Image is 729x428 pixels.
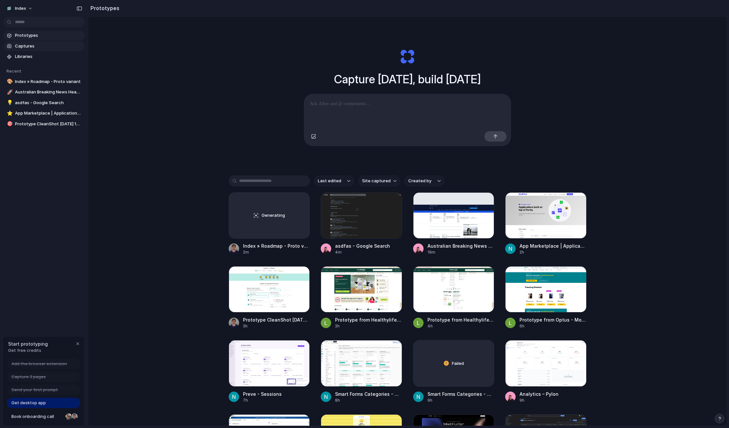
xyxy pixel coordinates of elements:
[88,4,119,12] h2: Prototypes
[505,340,587,403] a: Analytics – PylonAnalytics – Pylon9h
[7,411,80,422] a: Book onboarding call
[427,316,494,323] div: Prototype from Healthylife & Healthylife Pharmacy | Your online health destination
[427,242,494,249] div: Australian Breaking News Headlines & World News Online | [DOMAIN_NAME]
[65,413,73,421] div: Nicole Kubica
[243,323,310,329] div: 3h
[6,100,12,106] button: 💡
[321,192,402,255] a: asdfas - Google Searchasdfas - Google Search4m
[15,5,26,12] span: Index
[6,110,12,117] button: ⭐
[335,249,390,255] div: 4m
[243,397,282,403] div: 7h
[6,78,12,85] button: 🎨
[7,398,80,408] a: Get desktop app
[15,89,82,95] span: Australian Breaking News Headlines & World News Online | [DOMAIN_NAME]
[6,121,12,127] button: 🎯
[229,266,310,329] a: Prototype CleanShot 2025-08-20 at 15.22.50@2x.pngPrototype CleanShot [DATE] 15.22.50@2x.png3h
[505,266,587,329] a: Prototype from Optus - Mobile Phones, nbn, Home Internet, Entertainment and SportPrototype from O...
[3,119,85,129] a: 🎯Prototype CleanShot [DATE] 15.22.50@2x.png
[520,397,559,403] div: 9h
[7,68,21,74] span: Recent
[243,249,310,255] div: 2m
[335,391,402,397] div: Smart Forms Categories - DVIR / Vehicle Inspections | Workyard
[11,361,67,367] span: Add the browser extension
[335,323,402,329] div: 3h
[3,41,85,51] a: Captures
[15,43,82,49] span: Captures
[314,175,354,186] button: Last edited
[7,110,11,117] div: ⭐
[15,78,82,85] span: Index » Roadmap - Proto variant
[15,32,82,39] span: Prototypes
[11,413,63,420] span: Book onboarding call
[6,89,12,95] button: 🚀
[15,53,82,60] span: Libraries
[229,340,310,403] a: Preve - SessionsPreve - Sessions7h
[505,192,587,255] a: App Marketplace | Applications built on top of Partly InfrastructureApp Marketplace | Application...
[7,89,11,96] div: 🚀
[243,242,310,249] div: Index » Roadmap - Proto variant
[318,178,341,184] span: Last edited
[15,110,82,117] span: App Marketplace | Applications built on top of Partly Infrastructure
[520,391,559,397] div: Analytics – Pylon
[11,400,46,406] span: Get desktop app
[427,249,494,255] div: 19m
[427,397,494,403] div: 9h
[335,242,390,249] div: asdfas - Google Search
[413,192,494,255] a: Australian Breaking News Headlines & World News Online | SMH.com.auAustralian Breaking News Headl...
[358,175,400,186] button: Site captured
[3,108,85,118] a: ⭐App Marketplace | Applications built on top of Partly Infrastructure
[452,360,464,367] span: Failed
[7,78,11,85] div: 🎨
[7,99,11,106] div: 💡
[520,249,587,255] div: 2h
[3,77,85,87] a: 🎨Index » Roadmap - Proto variant
[15,121,82,127] span: Prototype CleanShot [DATE] 15.22.50@2x.png
[520,242,587,249] div: App Marketplace | Applications built on top of Partly Infrastructure
[427,323,494,329] div: 4h
[520,323,587,329] div: 6h
[3,98,85,108] a: 💡asdfas - Google Search
[8,347,48,354] span: Get free credits
[321,340,402,403] a: Smart Forms Categories - DVIR / Vehicle Inspections | WorkyardSmart Forms Categories - DVIR / Veh...
[15,100,82,106] span: asdfas - Google Search
[3,52,85,62] a: Libraries
[427,391,494,397] div: Smart Forms Categories - DVIR / Vehicle Inspections | Workyard
[520,316,587,323] div: Prototype from Optus - Mobile Phones, nbn, Home Internet, Entertainment and Sport
[71,413,78,421] div: Christian Iacullo
[11,387,58,393] span: Send your first prompt
[362,178,391,184] span: Site captured
[243,391,282,397] div: Preve - Sessions
[3,31,85,40] a: Prototypes
[8,340,48,347] span: Start prototyping
[408,178,431,184] span: Created by
[11,374,46,380] span: Capture 3 pages
[335,316,402,323] div: Prototype from Healthylife & Healthylife Pharmacy (Formerly Superpharmacy)
[413,340,494,403] a: FailedSmart Forms Categories - DVIR / Vehicle Inspections | Workyard9h
[321,266,402,329] a: Prototype from Healthylife & Healthylife Pharmacy (Formerly Superpharmacy)Prototype from Healthyl...
[243,316,310,323] div: Prototype CleanShot [DATE] 15.22.50@2x.png
[413,266,494,329] a: Prototype from Healthylife & Healthylife Pharmacy | Your online health destinationPrototype from ...
[262,212,285,219] span: Generating
[7,120,11,128] div: 🎯
[3,87,85,97] a: 🚀Australian Breaking News Headlines & World News Online | [DOMAIN_NAME]
[3,3,36,14] button: Index
[335,397,402,403] div: 8h
[229,192,310,255] a: GeneratingIndex » Roadmap - Proto variant2m
[334,71,481,88] h1: Capture [DATE], build [DATE]
[404,175,445,186] button: Created by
